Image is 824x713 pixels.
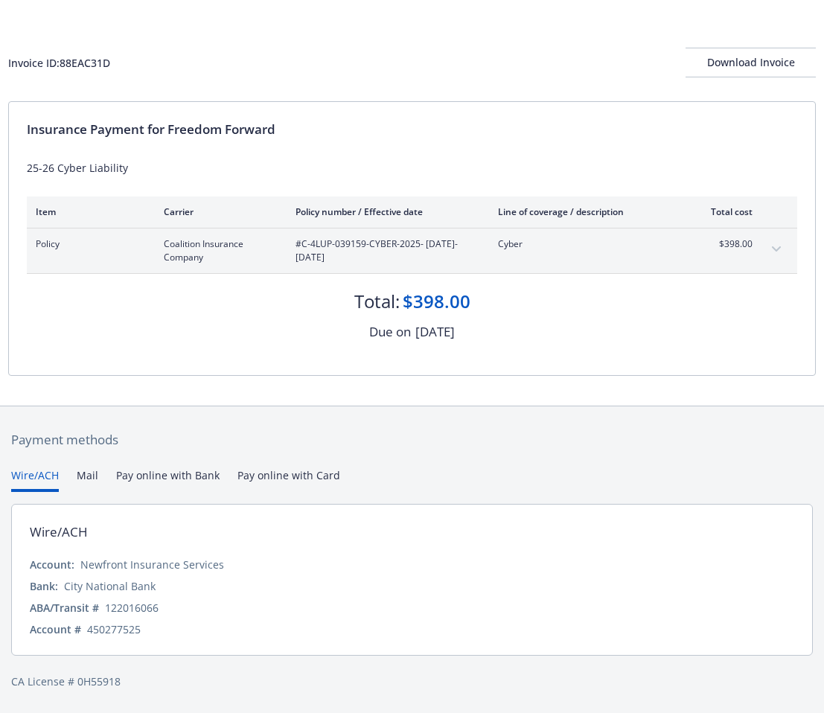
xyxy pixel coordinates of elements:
[237,467,340,492] button: Pay online with Card
[11,674,813,689] div: CA License # 0H55918
[27,120,797,139] div: Insurance Payment for Freedom Forward
[30,578,58,594] div: Bank:
[30,600,99,616] div: ABA/Transit #
[498,237,673,251] span: Cyber
[354,289,400,314] div: Total:
[64,578,156,594] div: City National Bank
[36,237,140,251] span: Policy
[77,467,98,492] button: Mail
[27,228,797,273] div: PolicyCoalition Insurance Company#C-4LUP-039159-CYBER-2025- [DATE]-[DATE]Cyber$398.00expand content
[697,205,753,218] div: Total cost
[296,205,474,218] div: Policy number / Effective date
[686,48,816,77] button: Download Invoice
[403,289,470,314] div: $398.00
[697,237,753,251] span: $398.00
[80,557,224,572] div: Newfront Insurance Services
[498,205,673,218] div: Line of coverage / description
[296,237,474,264] span: #C-4LUP-039159-CYBER-2025 - [DATE]-[DATE]
[11,467,59,492] button: Wire/ACH
[415,322,455,342] div: [DATE]
[764,237,788,261] button: expand content
[116,467,220,492] button: Pay online with Bank
[87,621,141,637] div: 450277525
[164,237,272,264] span: Coalition Insurance Company
[105,600,159,616] div: 122016066
[164,205,272,218] div: Carrier
[30,621,81,637] div: Account #
[11,430,813,450] div: Payment methods
[30,522,88,542] div: Wire/ACH
[369,322,411,342] div: Due on
[8,55,110,71] div: Invoice ID: 88EAC31D
[30,557,74,572] div: Account:
[36,205,140,218] div: Item
[27,160,797,176] div: 25-26 Cyber Liability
